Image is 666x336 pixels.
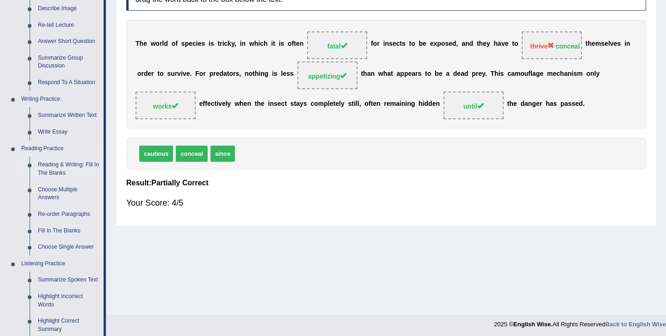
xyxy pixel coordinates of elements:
b: i [216,100,218,108]
b: o [288,40,292,48]
b: i [279,40,281,48]
b: d [464,70,469,78]
b: t [477,40,479,48]
b: u [524,70,529,78]
b: d [469,40,474,48]
b: a [532,70,536,78]
b: p [185,40,189,48]
b: h [383,70,388,78]
b: i [354,100,356,108]
b: l [328,100,330,108]
b: o [156,40,160,48]
b: w [151,40,156,48]
b: i [499,70,500,78]
b: e [216,70,220,78]
b: o [441,40,445,48]
b: w [249,40,254,48]
b: d [428,100,432,108]
a: Writing Practice [17,91,104,108]
a: Re-tell Lecture [34,17,104,34]
b: l [281,70,283,78]
b: s [500,70,504,78]
b: t [284,100,287,108]
b: e [198,40,202,48]
a: Reading & Writing: Fill In The Blanks [34,157,104,181]
b: d [144,70,148,78]
b: t [253,70,255,78]
b: h [240,100,244,108]
b: r [415,70,418,78]
a: Write Essay [34,124,104,141]
b: s [210,40,214,48]
b: e [186,70,190,78]
b: t [507,100,510,108]
a: Listening Practice [17,256,104,272]
b: n [528,100,532,108]
b: h [509,100,513,108]
b: n [401,100,406,108]
a: Choose Multiple Answers [34,182,104,206]
b: n [247,100,251,108]
b: e [207,100,211,108]
b: e [143,40,147,48]
b: i [240,40,242,48]
a: Back to English Wise [605,321,666,328]
b: o [411,40,415,48]
b: n [436,100,440,108]
b: e [373,100,376,108]
b: , [456,40,458,48]
b: t [294,100,296,108]
b: s [402,40,406,48]
b: x [433,40,437,48]
b: y [482,70,485,78]
a: Summarize Written Text [34,107,104,124]
b: l [226,100,228,108]
b: v [610,40,614,48]
span: thrive [530,43,554,50]
b: c [192,40,196,48]
b: h [479,40,483,48]
b: n [245,70,249,78]
b: m [515,70,520,78]
b: n [567,70,572,78]
b: o [229,70,233,78]
b: o [314,100,318,108]
b: i [181,70,183,78]
b: a [462,40,465,48]
b: o [172,40,176,48]
b: o [199,70,203,78]
b: n [590,70,594,78]
b: e [148,70,151,78]
b: , [359,100,361,108]
b: i [196,40,198,48]
b: o [373,40,377,48]
b: y [228,100,231,108]
b: u [171,70,175,78]
b: y [300,100,303,108]
b: r [141,70,143,78]
b: i [405,100,407,108]
b: g [411,100,415,108]
b: s [617,40,621,48]
b: e [614,40,617,48]
b: t [218,40,220,48]
b: e [449,40,452,48]
b: e [575,100,579,108]
b: k [228,40,231,48]
span: fatal [327,43,347,50]
b: f [528,70,530,78]
b: o [586,70,591,78]
b: e [222,100,226,108]
b: r [220,40,222,48]
b: t [361,70,363,78]
b: e [387,100,390,108]
b: h [264,40,268,48]
b: f [205,100,207,108]
b: p [437,40,441,48]
b: s [286,70,290,78]
b: a [387,70,391,78]
b: m [318,100,324,108]
b: e [457,70,461,78]
b: a [296,100,300,108]
b: e [408,70,412,78]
